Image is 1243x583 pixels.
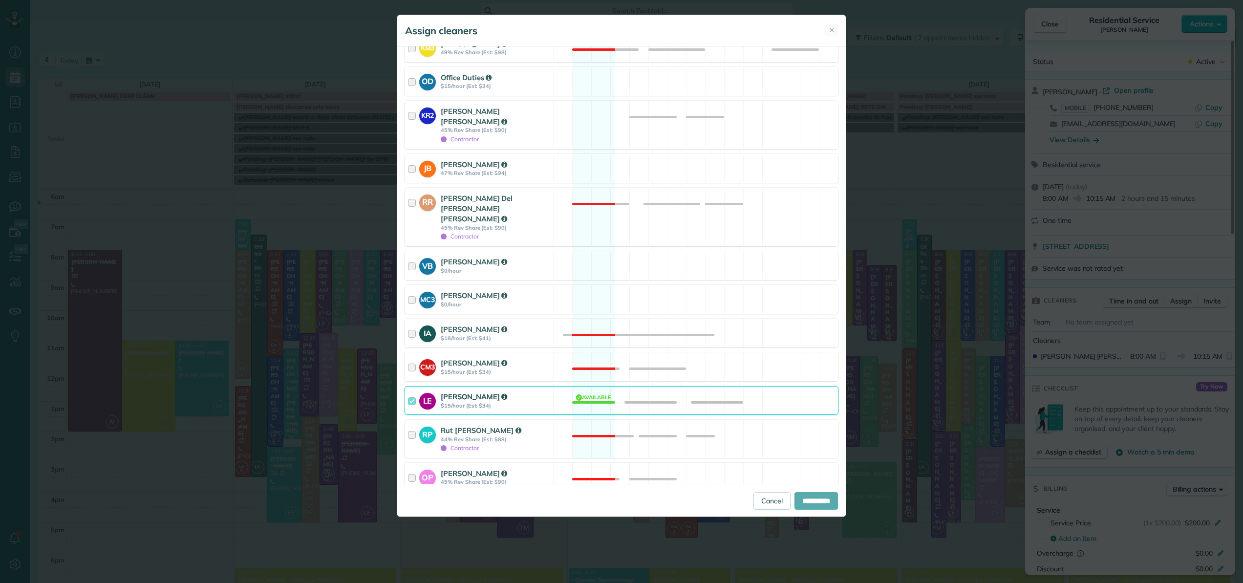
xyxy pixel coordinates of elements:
strong: MC3 [419,292,436,305]
h5: Assign cleaners [405,24,477,38]
strong: IA [419,325,436,339]
strong: [PERSON_NAME] [441,358,507,367]
a: Cancel [753,492,791,510]
strong: [PERSON_NAME] Del [PERSON_NAME] [PERSON_NAME] [441,194,513,224]
strong: RR [419,194,436,208]
strong: $18/hour (Est: $41) [441,335,550,342]
span: Contractor [441,444,479,452]
strong: $15/hour (Est: $34) [441,83,550,89]
strong: CM3 [419,359,436,372]
strong: JB [419,161,436,174]
strong: Office Duties [441,73,492,82]
strong: 49% Rev Share (Est: $98) [441,49,550,56]
span: Contractor [441,135,479,143]
span: ✕ [829,25,835,35]
strong: $15/hour (Est: $34) [441,402,550,409]
strong: KM3 [419,40,436,53]
strong: OD [419,74,436,87]
strong: 45% Rev Share (Est: $90) [441,127,550,133]
strong: $0/hour [441,267,550,274]
strong: [PERSON_NAME] [PERSON_NAME] [441,107,507,126]
strong: 47% Rev Share (Est: $94) [441,170,550,176]
strong: [PERSON_NAME] [441,291,507,300]
strong: [PERSON_NAME] [441,469,507,478]
strong: 45% Rev Share (Est: $90) [441,224,550,231]
strong: KR2 [419,108,436,121]
strong: Rut [PERSON_NAME] [441,426,521,435]
strong: $0/hour [441,301,550,308]
strong: VB [419,258,436,272]
strong: $15/hour (Est: $34) [441,368,550,375]
strong: OP [419,470,436,483]
strong: [PERSON_NAME] [441,392,507,401]
strong: [PERSON_NAME] [441,257,507,266]
span: Contractor [441,233,479,240]
strong: RP [419,427,436,440]
strong: [PERSON_NAME] [441,160,507,169]
strong: 44% Rev Share (Est: $88) [441,436,550,443]
strong: [PERSON_NAME] [441,324,507,334]
strong: LE [419,393,436,407]
strong: [PERSON_NAME] [441,39,507,48]
strong: 45% Rev Share (Est: $90) [441,478,550,485]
